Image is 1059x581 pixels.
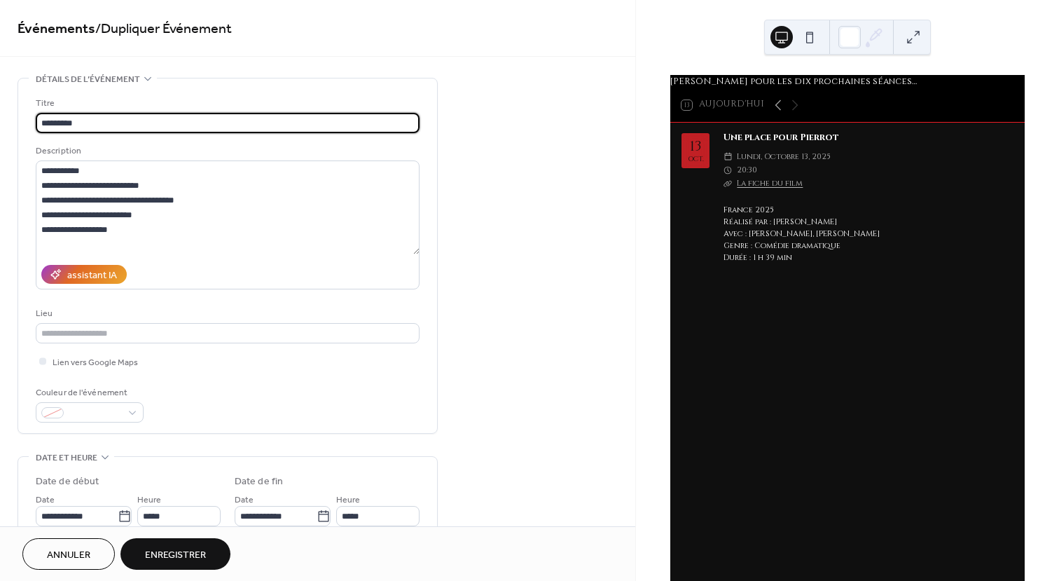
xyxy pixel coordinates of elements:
span: Annuler [47,548,90,563]
div: Date de fin [235,474,283,489]
span: lundi, octobre 13, 2025 [737,150,831,163]
div: Couleur de l'événement [36,385,141,400]
span: Lien vers Google Maps [53,355,138,370]
span: 20:30 [737,163,757,177]
span: Heure [137,493,161,507]
span: Heure [336,493,360,507]
div: Lieu [36,306,417,321]
span: Date et heure [36,451,97,465]
span: Enregistrer [145,548,206,563]
div: Date de début [36,474,99,489]
span: Date [235,493,254,507]
div: Titre [36,96,417,111]
span: Détails de l’événement [36,72,140,87]
button: assistant IA [41,265,127,284]
span: Date [36,493,55,507]
a: La fiche du film [737,178,803,189]
button: Annuler [22,538,115,570]
button: Enregistrer [120,538,230,570]
a: Une place pour Pierrot [724,132,839,144]
div: Description [36,144,417,158]
span: / Dupliquer Événement [95,15,232,43]
div: ​ [724,163,733,177]
div: 13 [690,139,702,153]
div: ​ [724,150,733,163]
div: oct. [688,156,704,163]
div: assistant IA [67,268,117,283]
div: [PERSON_NAME] pour les dix prochaines séances… [670,75,1025,88]
div: ​ [724,177,733,190]
div: France 2025 Réalisé par : [PERSON_NAME] Avec : [PERSON_NAME], [PERSON_NAME] Genre : Comédie drama... [724,205,1013,264]
a: Événements [18,15,95,43]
